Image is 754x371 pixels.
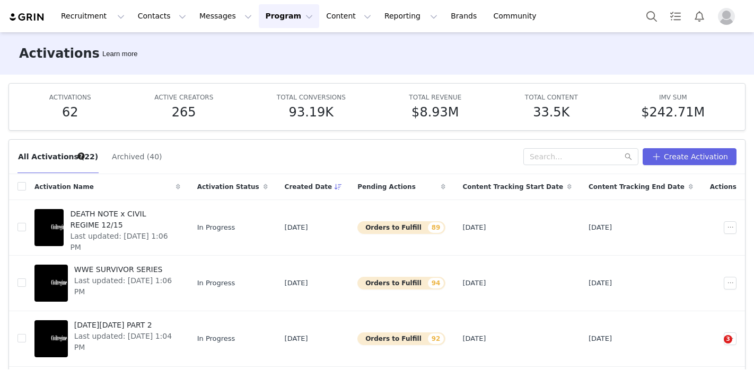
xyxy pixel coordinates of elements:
[444,4,486,28] a: Brands
[74,264,174,275] span: WWE SURVIVOR SERIES
[100,49,139,59] div: Tooltip anchor
[19,44,100,63] h3: Activations
[625,153,632,160] i: icon: search
[197,222,235,233] span: In Progress
[462,182,563,192] span: Content Tracking Start Date
[523,148,638,165] input: Search...
[462,222,486,233] span: [DATE]
[702,335,727,360] iframe: Intercom live chat
[357,332,445,345] button: Orders to Fulfill92
[74,331,174,353] span: Last updated: [DATE] 1:04 PM
[688,4,711,28] button: Notifications
[659,94,687,101] span: IMV SUM
[589,222,612,233] span: [DATE]
[357,221,445,234] button: Orders to Fulfill89
[55,4,131,28] button: Recruitment
[724,335,732,343] span: 3
[70,231,173,253] span: Last updated: [DATE] 1:06 PM
[320,4,378,28] button: Content
[718,8,735,25] img: placeholder-profile.jpg
[76,151,86,161] div: Tooltip anchor
[533,103,569,122] h5: 33.5K
[70,209,173,231] span: DEATH NOTE x CIVIL REGIME 12/15
[111,148,162,165] button: Archived (40)
[589,333,612,344] span: [DATE]
[664,4,687,28] a: Tasks
[285,333,308,344] span: [DATE]
[409,94,461,101] span: TOTAL REVENUE
[641,103,705,122] h5: $242.71M
[49,94,91,101] span: ACTIVATIONS
[712,8,746,25] button: Profile
[285,182,332,192] span: Created Date
[285,278,308,288] span: [DATE]
[197,333,235,344] span: In Progress
[34,182,94,192] span: Activation Name
[643,148,737,165] button: Create Activation
[411,103,459,122] h5: $8.93M
[74,320,174,331] span: [DATE][DATE] PART 2
[378,4,444,28] button: Reporting
[62,103,78,122] h5: 62
[154,94,213,101] span: ACTIVE CREATORS
[289,103,334,122] h5: 93.19K
[197,182,259,192] span: Activation Status
[525,94,578,101] span: TOTAL CONTENT
[193,4,258,28] button: Messages
[702,176,745,198] div: Actions
[589,278,612,288] span: [DATE]
[589,182,685,192] span: Content Tracking End Date
[462,333,486,344] span: [DATE]
[357,182,416,192] span: Pending Actions
[357,277,445,289] button: Orders to Fulfill94
[640,4,663,28] button: Search
[131,4,192,28] button: Contacts
[172,103,196,122] h5: 265
[8,12,46,22] img: grin logo
[285,222,308,233] span: [DATE]
[487,4,548,28] a: Community
[34,262,180,304] a: WWE SURVIVOR SERIESLast updated: [DATE] 1:06 PM
[34,206,180,249] a: DEATH NOTE x CIVIL REGIME 12/15Last updated: [DATE] 1:06 PM
[259,4,319,28] button: Program
[74,275,174,297] span: Last updated: [DATE] 1:06 PM
[277,94,346,101] span: TOTAL CONVERSIONS
[34,318,180,360] a: [DATE][DATE] PART 2Last updated: [DATE] 1:04 PM
[197,278,235,288] span: In Progress
[17,148,99,165] button: All Activations (22)
[462,278,486,288] span: [DATE]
